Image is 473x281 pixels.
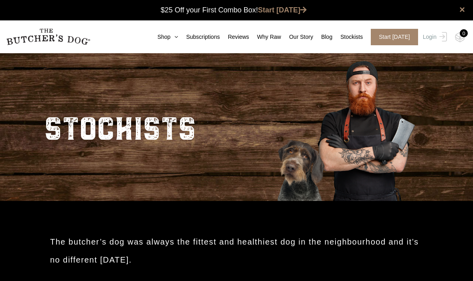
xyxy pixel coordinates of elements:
a: Start [DATE] [363,29,421,45]
a: Shop [150,33,178,41]
h2: The butcher’s dog was always the fittest and healthiest dog in the neighbourhood and it’s no diff... [50,233,423,269]
a: close [459,5,465,14]
a: Start [DATE] [258,6,307,14]
a: Subscriptions [178,33,220,41]
a: Blog [313,33,332,41]
div: 0 [460,29,468,37]
a: Why Raw [249,33,281,41]
h2: STOCKISTS [44,101,196,153]
img: Butcher_Large_3.png [265,51,425,201]
a: Login [421,29,447,45]
a: Our Story [281,33,313,41]
a: Stockists [332,33,363,41]
a: Reviews [220,33,249,41]
span: Start [DATE] [371,29,418,45]
img: TBD_Cart-Empty.png [455,32,465,42]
